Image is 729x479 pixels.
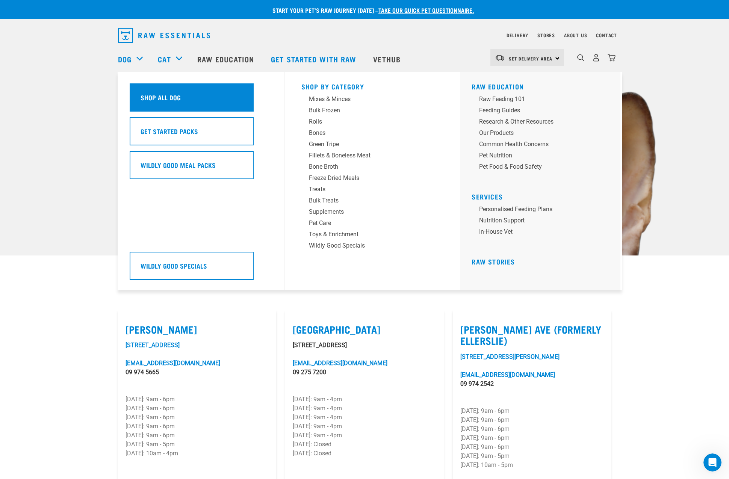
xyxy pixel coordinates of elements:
[130,117,272,151] a: Get Started Packs
[301,241,444,252] a: Wildly Good Specials
[460,452,603,461] p: [DATE]: 9am - 5pm
[479,162,596,171] div: Pet Food & Food Safety
[309,196,426,205] div: Bulk Treats
[301,151,444,162] a: Fillets & Boneless Meat
[301,207,444,219] a: Supplements
[126,413,269,422] p: [DATE]: 9am - 6pm
[460,461,603,470] p: [DATE]: 10am - 5pm
[293,360,387,367] a: [EMAIL_ADDRESS][DOMAIN_NAME]
[479,151,596,160] div: Pet Nutrition
[301,117,444,128] a: Rolls
[309,151,426,160] div: Fillets & Boneless Meat
[126,360,220,367] a: [EMAIL_ADDRESS][DOMAIN_NAME]
[301,230,444,241] a: Toys & Enrichment
[309,207,426,216] div: Supplements
[293,449,436,458] p: [DATE]: Closed
[293,440,436,449] p: [DATE]: Closed
[301,95,444,106] a: Mixes & Minces
[130,83,272,117] a: Shop All Dog
[472,227,614,239] a: In-house vet
[479,128,596,138] div: Our Products
[309,162,426,171] div: Bone Broth
[472,260,515,263] a: Raw Stories
[460,416,603,425] p: [DATE]: 9am - 6pm
[141,126,198,136] h5: Get Started Packs
[293,404,436,413] p: [DATE]: 9am - 4pm
[472,85,524,88] a: Raw Education
[190,44,263,74] a: Raw Education
[301,83,444,89] h5: Shop By Category
[126,404,269,413] p: [DATE]: 9am - 6pm
[293,369,326,376] a: 09 275 7200
[460,434,603,443] p: [DATE]: 9am - 6pm
[460,406,603,416] p: [DATE]: 9am - 6pm
[460,425,603,434] p: [DATE]: 9am - 6pm
[309,117,426,126] div: Rolls
[577,54,584,61] img: home-icon-1@2x.png
[309,128,426,138] div: Bones
[263,44,366,74] a: Get started with Raw
[301,162,444,174] a: Bone Broth
[472,106,614,117] a: Feeding Guides
[608,54,616,62] img: home-icon@2x.png
[112,25,617,46] nav: dropdown navigation
[703,453,721,471] iframe: Intercom live chat
[158,53,171,65] a: Cat
[309,230,426,239] div: Toys & Enrichment
[301,106,444,117] a: Bulk Frozen
[472,128,614,140] a: Our Products
[126,341,180,349] a: [STREET_ADDRESS]
[126,395,269,404] p: [DATE]: 9am - 6pm
[472,140,614,151] a: Common Health Concerns
[472,216,614,227] a: Nutrition Support
[366,44,410,74] a: Vethub
[118,53,132,65] a: Dog
[126,422,269,431] p: [DATE]: 9am - 6pm
[301,128,444,140] a: Bones
[460,353,560,360] a: [STREET_ADDRESS][PERSON_NAME]
[309,140,426,149] div: Green Tripe
[293,422,436,431] p: [DATE]: 9am - 4pm
[378,8,474,12] a: take our quick pet questionnaire.
[141,261,207,270] h5: Wildly Good Specials
[309,95,426,104] div: Mixes & Minces
[130,151,272,185] a: Wildly Good Meal Packs
[293,323,436,335] label: [GEOGRAPHIC_DATA]
[472,151,614,162] a: Pet Nutrition
[126,449,269,458] p: [DATE]: 10am - 4pm
[309,174,426,183] div: Freeze Dried Meals
[301,185,444,196] a: Treats
[509,57,552,60] span: Set Delivery Area
[309,106,426,115] div: Bulk Frozen
[460,371,555,378] a: [EMAIL_ADDRESS][DOMAIN_NAME]
[472,162,614,174] a: Pet Food & Food Safety
[293,341,436,350] p: [STREET_ADDRESS]
[309,219,426,228] div: Pet Care
[472,205,614,216] a: Personalised Feeding Plans
[592,54,600,62] img: user.png
[460,323,603,346] label: [PERSON_NAME] Ave (Formerly Ellerslie)
[479,117,596,126] div: Research & Other Resources
[301,140,444,151] a: Green Tripe
[141,160,216,170] h5: Wildly Good Meal Packs
[460,380,494,387] a: 09 974 2542
[126,440,269,449] p: [DATE]: 9am - 5pm
[301,219,444,230] a: Pet Care
[126,431,269,440] p: [DATE]: 9am - 6pm
[309,241,426,250] div: Wildly Good Specials
[472,193,614,199] h5: Services
[507,34,528,36] a: Delivery
[460,443,603,452] p: [DATE]: 9am - 6pm
[472,117,614,128] a: Research & Other Resources
[309,185,426,194] div: Treats
[479,95,596,104] div: Raw Feeding 101
[479,140,596,149] div: Common Health Concerns
[130,252,272,286] a: Wildly Good Specials
[126,369,159,376] a: 09 974 5665
[293,413,436,422] p: [DATE]: 9am - 4pm
[479,106,596,115] div: Feeding Guides
[564,34,587,36] a: About Us
[472,95,614,106] a: Raw Feeding 101
[141,92,181,102] h5: Shop All Dog
[301,174,444,185] a: Freeze Dried Meals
